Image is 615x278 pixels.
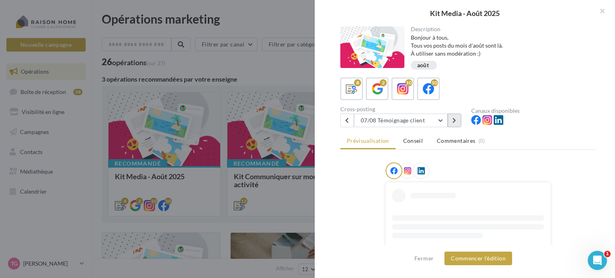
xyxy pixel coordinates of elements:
[437,137,475,145] span: Commentaires
[411,254,437,263] button: Fermer
[380,79,387,86] div: 2
[354,114,448,127] button: 07/08 Témoignage client
[354,79,361,86] div: 8
[340,106,465,112] div: Cross-posting
[588,251,607,270] iframe: Intercom live chat
[604,251,611,257] span: 1
[431,79,438,86] div: 10
[405,79,412,86] div: 10
[471,108,596,114] div: Canaux disponibles
[411,34,590,58] div: Bonjour à tous, Tous vos posts du mois d'août sont là. À utiliser sans modération :)
[417,62,429,68] div: août
[411,26,590,32] div: Description
[328,10,602,17] div: Kit Media - Août 2025
[478,138,485,144] span: (0)
[444,252,512,265] button: Commencer l'édition
[403,137,423,144] span: Conseil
